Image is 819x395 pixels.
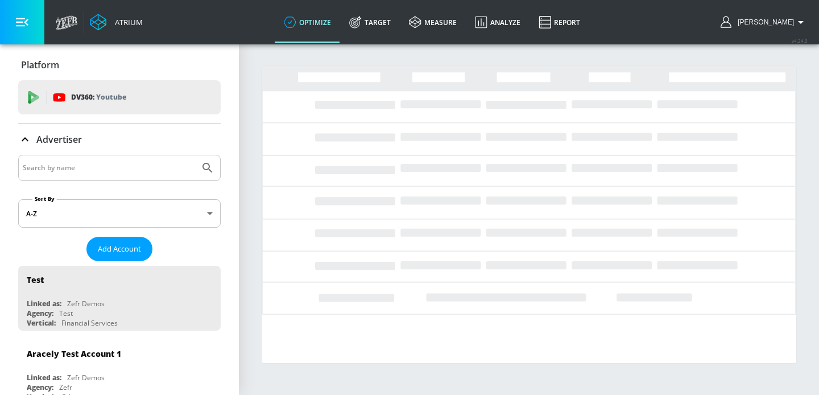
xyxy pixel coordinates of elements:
span: Add Account [98,242,141,256]
label: Sort By [32,195,57,203]
div: Aracely Test Account 1 [27,348,121,359]
div: Advertiser [18,124,221,155]
div: Test [27,274,44,285]
div: Test [59,308,73,318]
div: TestLinked as:Zefr DemosAgency:TestVertical:Financial Services [18,266,221,331]
div: Linked as: [27,299,61,308]
a: Analyze [466,2,530,43]
p: Youtube [96,91,126,103]
p: Advertiser [36,133,82,146]
button: [PERSON_NAME] [721,15,808,29]
a: measure [400,2,466,43]
div: Atrium [110,17,143,27]
div: Zefr Demos [67,299,105,308]
div: Linked as: [27,373,61,382]
a: Target [340,2,400,43]
p: Platform [21,59,59,71]
span: login as: jen.breen@zefr.com [733,18,794,26]
p: DV360: [71,91,126,104]
div: Vertical: [27,318,56,328]
input: Search by name [23,161,195,175]
div: Agency: [27,308,53,318]
div: A-Z [18,199,221,228]
a: Atrium [90,14,143,31]
div: Platform [18,49,221,81]
a: Report [530,2,589,43]
div: Financial Services [61,318,118,328]
div: Agency: [27,382,53,392]
div: DV360: Youtube [18,80,221,114]
div: Zefr Demos [67,373,105,382]
span: v 4.24.0 [792,38,808,44]
div: Zefr [59,382,72,392]
button: Add Account [86,237,152,261]
a: optimize [275,2,340,43]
